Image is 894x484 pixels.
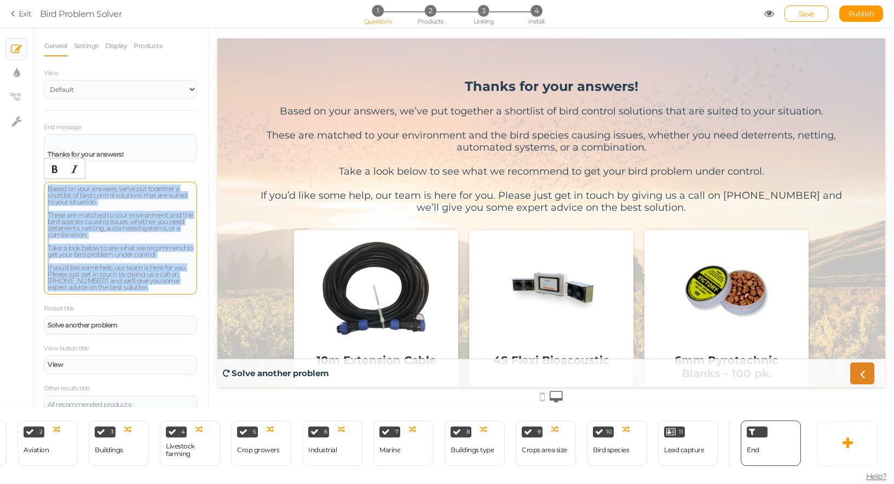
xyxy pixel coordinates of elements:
div: Livestock farming [166,442,214,458]
span: Questions [364,18,391,25]
div: Save [785,5,828,22]
div: Bird Problem Solver [40,7,122,20]
span: 3 [477,5,489,16]
span: 2 [425,5,436,16]
div: Marine [379,446,400,454]
div: 7 Marine [373,420,434,466]
span: 11 [679,429,683,435]
div: 6 Industrial [302,420,362,466]
strong: Thanks for your answers! [247,40,421,56]
a: Exit [11,8,32,19]
div: 4S Flexi Bioacoustic [257,307,411,351]
div: 4 Livestock farming [160,420,220,466]
a: Products [133,36,163,56]
span: 4 [530,5,542,16]
span: 2 [39,429,43,435]
span: Install [528,18,544,25]
div: Buildings [95,446,123,454]
span: Products [418,18,443,25]
span: 10 [606,429,612,435]
div: Bold [45,161,64,177]
span: 7 [395,429,399,435]
div: Italic [65,161,84,177]
label: Restart title [44,305,74,313]
span: 1 [372,5,383,16]
span: 4 [181,429,185,435]
strong: Solve another problem [14,330,112,340]
div: Based on your answers, we’ve put together a shortlist of bird control solutions that are suited t... [33,67,635,175]
div: 10 Bird species [587,420,647,466]
a: General [44,36,68,56]
div: Crop growers [237,446,279,454]
div: 6mm Pyrotechnic Blanks - 100 pk. [432,307,586,351]
div: Industrial [308,446,337,454]
strong: Thanks for your answers! [48,150,123,158]
li: 1 Questions [352,5,403,16]
div: 11 Lead capture [658,420,718,466]
span: 5 [253,429,256,435]
span: 6 [324,429,327,435]
li: 4 Install [511,5,562,16]
li: 2 Products [405,5,456,16]
span: End [747,446,759,454]
div: Based on your answers, we’ve put together a shortlist of bird control solutions that are suited t... [48,186,193,291]
div: Aviation [24,446,49,454]
strong: Solve another problem [48,322,118,329]
span: Help? [866,471,887,481]
span: View [44,69,58,77]
div: 10m Extension Cable [82,307,235,351]
label: End message [44,124,82,131]
span: 9 [538,429,541,435]
a: Display [105,36,128,56]
div: 9 Crops area size [516,420,576,466]
div: Lead capture [664,446,704,454]
label: Other results title [44,385,90,393]
div: 3 Buildings [89,420,149,466]
div: 5 Crop growers [231,420,291,466]
div: Crops area size [522,446,567,454]
div: 8 Buildings type [445,420,505,466]
span: Linking [474,18,493,25]
div: Buildings type [451,446,494,454]
label: View button title [44,345,89,353]
span: Publish [849,9,874,18]
div: End [741,420,801,466]
span: 3 [111,429,114,435]
a: Settings [73,36,99,56]
div: All recommended products: [48,401,193,408]
span: 8 [466,429,470,435]
li: 3 Linking [458,5,509,16]
div: 2 Aviation [18,420,78,466]
strong: View [48,360,63,368]
div: Bird species [593,446,629,454]
span: Save [799,9,815,18]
